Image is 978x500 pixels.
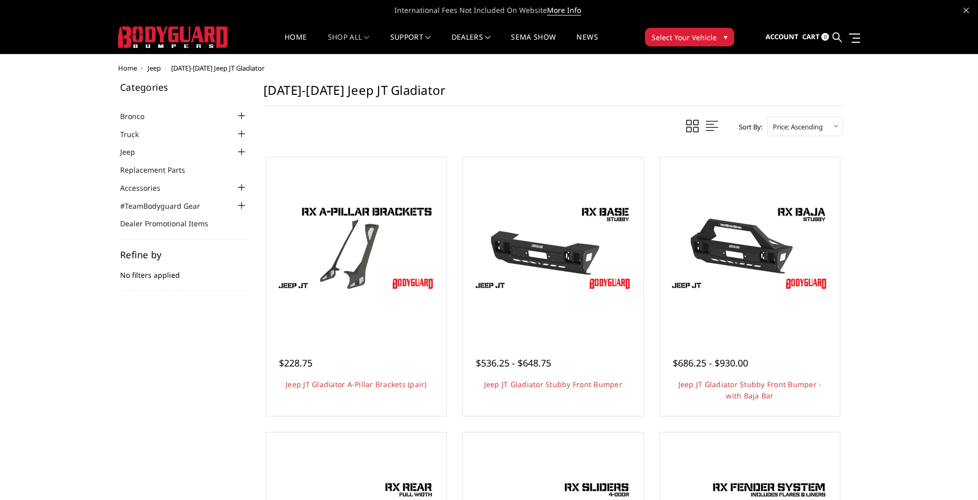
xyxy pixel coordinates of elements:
a: SEMA Show [511,34,556,54]
a: Dealers [452,34,491,54]
span: ▾ [724,31,727,42]
a: Dealer Promotional Items [120,218,221,229]
h5: Categories [120,82,248,92]
span: $536.25 - $648.75 [476,357,551,369]
a: Jeep [120,146,148,157]
span: $228.75 [279,357,312,369]
a: More Info [547,5,581,15]
label: Sort By: [733,119,762,135]
a: Jeep JT Gladiator Stubby Front Bumper [484,379,622,389]
a: Support [390,34,431,54]
img: BODYGUARD BUMPERS [118,26,229,48]
span: [DATE]-[DATE] Jeep JT Gladiator [171,63,264,73]
a: Jeep [147,63,161,73]
span: Select Your Vehicle [652,32,717,43]
a: Jeep JT Gladiator A-Pillar Brackets (pair) [286,379,427,389]
a: #TeamBodyguard Gear [120,201,213,211]
a: Account [766,23,799,51]
button: Select Your Vehicle [645,28,734,46]
span: Cart [802,32,820,41]
a: Jeep JT Gladiator Stubby Front Bumper - with Baja Bar [678,379,822,401]
a: Home [118,63,137,73]
a: Home [285,34,307,54]
a: Jeep JT Gladiator A-Pillar Brackets (pair) Jeep JT Gladiator A-Pillar Brackets (pair) [269,160,444,335]
a: Accessories [120,182,173,193]
a: Truck [120,129,152,140]
img: Jeep JT Gladiator Stubby Front Bumper [471,201,636,294]
h5: Refine by [120,250,248,259]
a: Jeep JT Gladiator Stubby Front Bumper [466,160,641,335]
a: News [576,34,598,54]
span: Account [766,32,799,41]
h1: [DATE]-[DATE] Jeep JT Gladiator [263,82,843,106]
a: Cart 0 [802,23,829,51]
a: Bronco [120,111,157,122]
a: Jeep JT Gladiator Stubby Front Bumper - with Baja Bar Jeep JT Gladiator Stubby Front Bumper - wit... [662,160,838,335]
span: $686.25 - $930.00 [673,357,748,369]
a: Replacement Parts [120,164,198,175]
a: shop all [328,34,370,54]
div: No filters applied [120,250,248,291]
span: 0 [821,33,829,41]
